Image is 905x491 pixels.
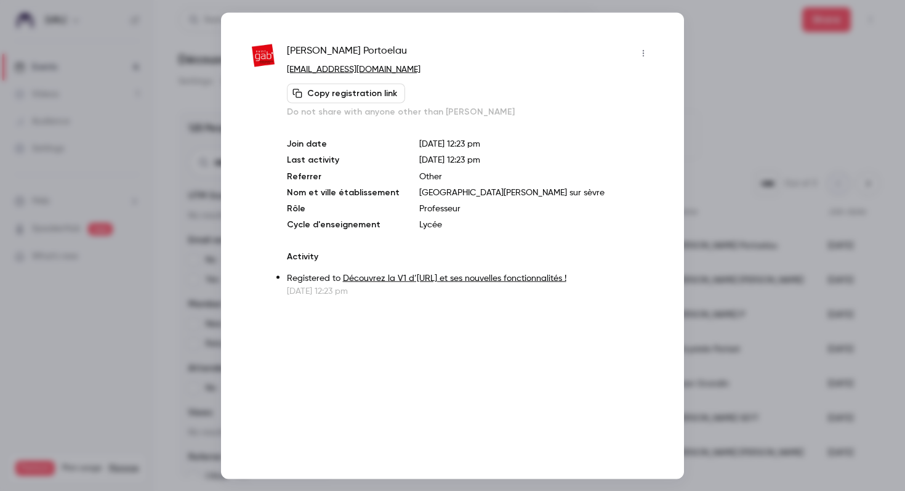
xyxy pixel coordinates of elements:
button: Copy registration link [287,83,405,103]
p: Professeur [419,202,653,214]
a: [EMAIL_ADDRESS][DOMAIN_NAME] [287,65,420,73]
p: [GEOGRAPHIC_DATA][PERSON_NAME] sur sèvre [419,186,653,198]
p: Activity [287,250,653,262]
p: Do not share with anyone other than [PERSON_NAME] [287,105,653,118]
p: [DATE] 12:23 pm [287,285,653,297]
p: Other [419,170,653,182]
p: Registered to [287,272,653,285]
p: Referrer [287,170,400,182]
p: Join date [287,137,400,150]
span: [PERSON_NAME] Portoelau [287,43,407,63]
p: Last activity [287,153,400,166]
img: saint-gab.com [252,44,275,67]
p: Nom et ville établissement [287,186,400,198]
p: Lycée [419,218,653,230]
p: Rôle [287,202,400,214]
span: [DATE] 12:23 pm [419,155,480,164]
p: Cycle d'enseignement [287,218,400,230]
p: [DATE] 12:23 pm [419,137,653,150]
a: Découvrez la V1 d’[URL] et ses nouvelles fonctionnalités ! [343,274,566,282]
